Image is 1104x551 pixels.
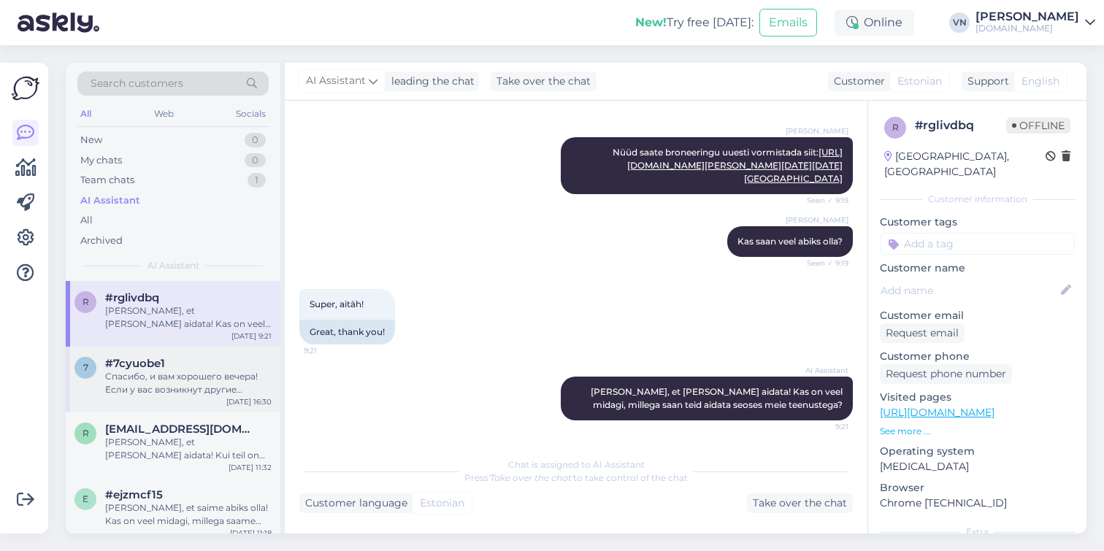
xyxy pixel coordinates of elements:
[105,291,159,304] span: #rglivdbq
[880,444,1075,459] p: Operating system
[1021,74,1059,89] span: English
[880,459,1075,474] p: [MEDICAL_DATA]
[975,11,1095,34] a: [PERSON_NAME][DOMAIN_NAME]
[880,364,1012,384] div: Request phone number
[786,215,848,226] span: [PERSON_NAME]
[591,386,845,410] span: [PERSON_NAME], et [PERSON_NAME] aidata! Kas on veel midagi, millega saan teid aidata seoses meie ...
[488,472,573,483] i: 'Take over the chat'
[880,390,1075,405] p: Visited pages
[105,304,272,331] div: [PERSON_NAME], et [PERSON_NAME] aidata! Kas on veel midagi, millega saan teid aidata seoses meie ...
[91,76,183,91] span: Search customers
[83,296,89,307] span: r
[915,117,1006,134] div: # rglivdbq
[794,365,848,376] span: AI Assistant
[949,12,970,33] div: VN
[881,282,1058,298] input: Add name
[835,9,914,36] div: Online
[880,525,1075,539] div: Extra
[80,193,140,208] div: AI Assistant
[828,74,885,89] div: Customer
[613,147,843,184] span: Nüüd saate broneeringu uuesti vormistada siit:
[105,436,272,462] div: [PERSON_NAME], et [PERSON_NAME] aidata! Kui teil on veel küsimusi, andke julgelt teada.
[77,104,94,123] div: All
[897,74,942,89] span: Estonian
[880,233,1075,255] input: Add a tag
[80,173,134,188] div: Team chats
[880,308,1075,323] p: Customer email
[491,72,597,91] div: Take over the chat
[105,357,165,370] span: #7cyuobe1
[229,462,272,473] div: [DATE] 11:32
[105,488,163,501] span: #ejzmcf15
[105,423,257,436] span: ragne.roosim2gi@gmai.com
[880,261,1075,276] p: Customer name
[420,496,464,511] span: Estonian
[233,104,269,123] div: Socials
[508,459,645,470] span: Chat is assigned to AI Assistant
[151,104,177,123] div: Web
[794,195,848,206] span: Seen ✓ 9:19
[794,258,848,269] span: Seen ✓ 9:19
[627,147,843,184] a: [URL][DOMAIN_NAME][PERSON_NAME][DATE][DATE][GEOGRAPHIC_DATA]
[80,133,102,147] div: New
[737,236,843,247] span: Kas saan veel abiks olla?
[880,193,1075,206] div: Customer information
[299,320,395,344] div: Great, thank you!
[880,425,1075,438] p: See more ...
[635,15,667,29] b: New!
[635,14,754,31] div: Try free [DATE]:
[83,428,89,439] span: r
[248,173,266,188] div: 1
[880,323,965,343] div: Request email
[105,501,272,528] div: [PERSON_NAME], et saime abiks olla! Kas on veel midagi, millega saame teid aidata seoses meie tee...
[880,349,1075,364] p: Customer phone
[12,74,39,102] img: Askly Logo
[786,126,848,136] span: [PERSON_NAME]
[83,493,88,504] span: e
[83,362,88,373] span: 7
[310,298,364,309] span: Super, aitäh!
[230,528,272,539] div: [DATE] 11:18
[880,406,994,419] a: [URL][DOMAIN_NAME]
[884,149,1046,180] div: [GEOGRAPHIC_DATA], [GEOGRAPHIC_DATA]
[975,11,1079,23] div: [PERSON_NAME]
[892,122,899,133] span: r
[306,73,366,89] span: AI Assistant
[231,331,272,342] div: [DATE] 9:21
[80,153,122,168] div: My chats
[880,480,1075,496] p: Browser
[962,74,1009,89] div: Support
[304,345,359,356] span: 9:21
[464,472,688,483] span: Press to take control of the chat
[147,259,199,272] span: AI Assistant
[299,496,407,511] div: Customer language
[80,213,93,228] div: All
[386,74,475,89] div: leading the chat
[794,421,848,432] span: 9:21
[245,153,266,168] div: 0
[80,234,123,248] div: Archived
[747,493,853,513] div: Take over the chat
[759,9,817,36] button: Emails
[880,496,1075,511] p: Chrome [TECHNICAL_ID]
[1006,117,1070,134] span: Offline
[880,215,1075,230] p: Customer tags
[105,370,272,396] div: Спасибо, и вам хорошего вечера! Если у вас возникнут другие вопросы, обращайтесь.
[245,133,266,147] div: 0
[975,23,1079,34] div: [DOMAIN_NAME]
[226,396,272,407] div: [DATE] 16:30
